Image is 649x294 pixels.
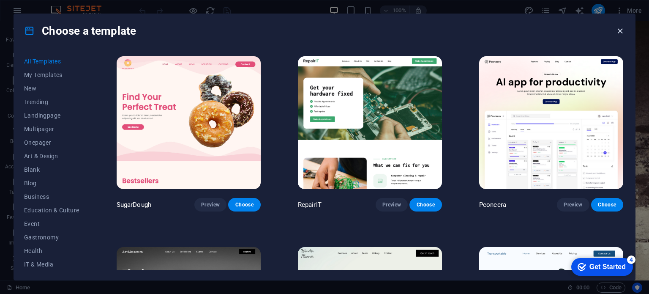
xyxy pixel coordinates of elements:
[557,198,589,212] button: Preview
[24,203,79,217] button: Education & Culture
[24,95,79,109] button: Trending
[24,234,79,241] span: Gastronomy
[24,231,79,244] button: Gastronomy
[598,201,616,208] span: Choose
[117,201,151,209] p: SugarDough
[24,220,79,227] span: Event
[24,126,79,132] span: Multipager
[24,180,79,187] span: Blog
[23,9,59,17] div: Get Started
[24,136,79,149] button: Onepager
[24,166,79,173] span: Blank
[24,58,79,65] span: All Templates
[24,149,79,163] button: Art & Design
[479,201,506,209] p: Peoneera
[24,247,79,254] span: Health
[228,198,260,212] button: Choose
[24,193,79,200] span: Business
[298,201,322,209] p: RepairIT
[24,82,79,95] button: New
[24,122,79,136] button: Multipager
[194,198,226,212] button: Preview
[382,201,401,208] span: Preview
[24,207,79,214] span: Education & Culture
[24,85,79,92] span: New
[24,55,79,68] button: All Templates
[24,163,79,176] button: Blank
[24,139,79,146] span: Onepager
[591,198,623,212] button: Choose
[5,4,66,22] div: Get Started 4 items remaining, 20% complete
[409,198,442,212] button: Choose
[117,56,261,189] img: SugarDough
[235,201,254,208] span: Choose
[416,201,435,208] span: Choose
[24,217,79,231] button: Event
[24,244,79,258] button: Health
[24,99,79,105] span: Trending
[201,201,220,208] span: Preview
[564,201,582,208] span: Preview
[24,176,79,190] button: Blog
[24,68,79,82] button: My Templates
[376,198,408,212] button: Preview
[24,190,79,203] button: Business
[24,112,79,119] span: Landingpage
[24,153,79,159] span: Art & Design
[24,258,79,271] button: IT & Media
[24,24,136,38] h4: Choose a template
[24,71,79,78] span: My Templates
[24,261,79,268] span: IT & Media
[479,56,623,189] img: Peoneera
[298,56,442,189] img: RepairIT
[24,109,79,122] button: Landingpage
[60,2,69,10] div: 4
